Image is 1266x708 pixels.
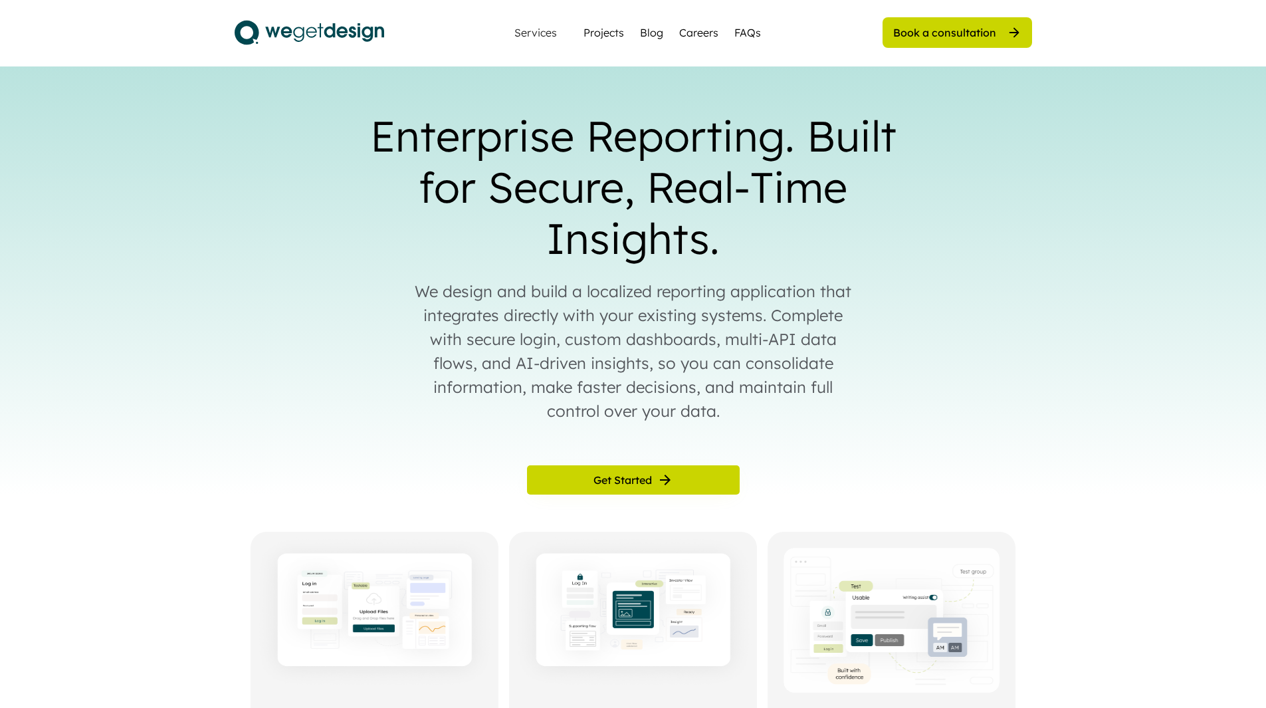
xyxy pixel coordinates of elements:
[251,532,498,691] img: Validation-1.png
[341,110,926,263] div: Enterprise Reporting. Built for Secure, Real-Time Insights.
[527,465,740,495] button: Get Started
[235,16,384,49] img: logo.svg
[583,25,624,41] a: Projects
[893,25,996,40] div: Book a consultation
[679,25,718,41] a: Careers
[734,25,761,41] a: FAQs
[509,27,562,38] div: Services
[593,475,652,485] span: Get Started
[784,548,1000,692] img: Validation%203.png
[509,532,757,691] img: Validation-2.png
[640,25,663,41] a: Blog
[407,279,859,423] div: We design and build a localized reporting application that integrates directly with your existing...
